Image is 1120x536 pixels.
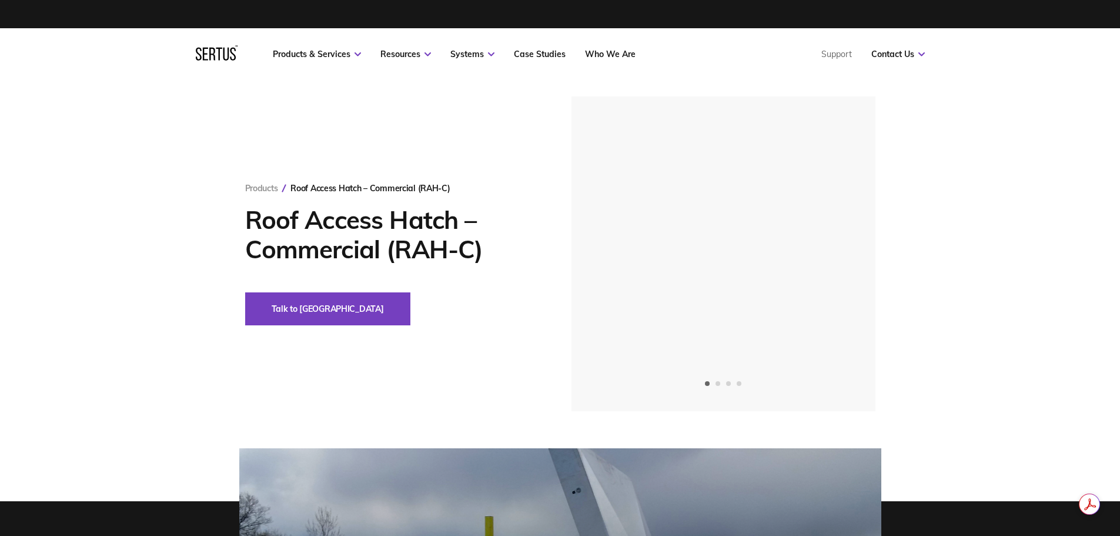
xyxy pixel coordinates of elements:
a: Products & Services [273,49,361,59]
a: Case Studies [514,49,566,59]
span: Go to slide 2 [716,381,720,386]
a: Who We Are [585,49,636,59]
a: Resources [380,49,431,59]
a: Contact Us [871,49,925,59]
button: Talk to [GEOGRAPHIC_DATA] [245,292,410,325]
a: Systems [450,49,494,59]
a: Products [245,183,278,194]
a: Support [821,49,852,59]
span: Go to slide 3 [726,381,731,386]
span: Go to slide 4 [737,381,741,386]
h1: Roof Access Hatch – Commercial (RAH-C) [245,205,536,264]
